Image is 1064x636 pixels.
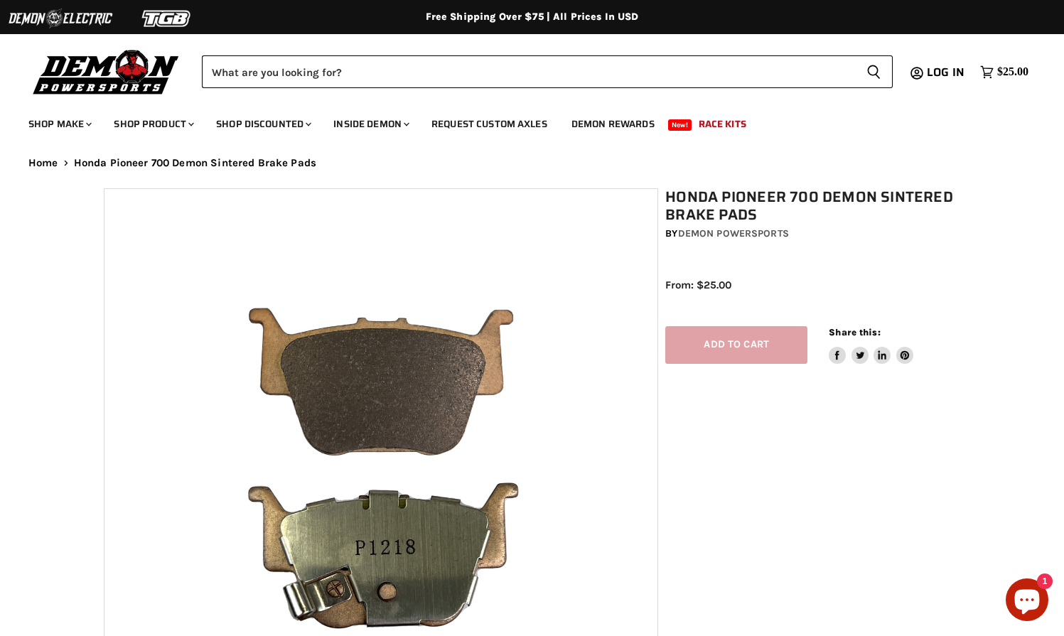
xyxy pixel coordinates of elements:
[1001,578,1053,625] inbox-online-store-chat: Shopify online store chat
[829,326,913,364] aside: Share this:
[678,227,789,239] a: Demon Powersports
[323,109,418,139] a: Inside Demon
[688,109,757,139] a: Race Kits
[205,109,320,139] a: Shop Discounted
[665,279,731,291] span: From: $25.00
[561,109,665,139] a: Demon Rewards
[920,66,973,79] a: Log in
[18,109,100,139] a: Shop Make
[421,109,558,139] a: Request Custom Axles
[114,5,220,32] img: TGB Logo 2
[973,62,1036,82] a: $25.00
[927,63,964,81] span: Log in
[997,65,1028,79] span: $25.00
[103,109,203,139] a: Shop Product
[74,157,316,169] span: Honda Pioneer 700 Demon Sintered Brake Pads
[829,327,880,338] span: Share this:
[18,104,1025,139] ul: Main menu
[668,119,692,131] span: New!
[7,5,114,32] img: Demon Electric Logo 2
[28,46,184,97] img: Demon Powersports
[855,55,893,88] button: Search
[665,226,967,242] div: by
[202,55,893,88] form: Product
[665,188,967,224] h1: Honda Pioneer 700 Demon Sintered Brake Pads
[28,157,58,169] a: Home
[202,55,855,88] input: Search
